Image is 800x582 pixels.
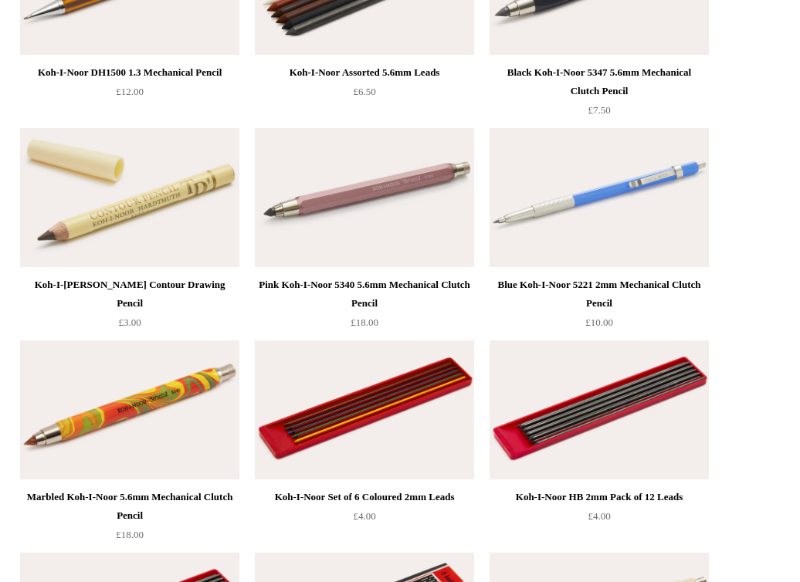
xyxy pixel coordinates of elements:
[255,128,474,267] a: Pink Koh-I-Noor 5340 5.6mm Mechanical Clutch Pencil Pink Koh-I-Noor 5340 5.6mm Mechanical Clutch ...
[490,340,709,479] a: Koh-I-Noor HB 2mm Pack of 12 Leads Koh-I-Noor HB 2mm Pack of 12 Leads
[493,488,705,506] div: Koh-I-Noor HB 2mm Pack of 12 Leads
[20,128,239,267] img: Koh-I-Noor Brown Contour Drawing Pencil
[255,488,474,551] a: Koh-I-Noor Set of 6 Coloured 2mm Leads £4.00
[255,276,474,339] a: Pink Koh-I-Noor 5340 5.6mm Mechanical Clutch Pencil £18.00
[259,488,470,506] div: Koh-I-Noor Set of 6 Coloured 2mm Leads
[490,276,709,339] a: Blue Koh-I-Noor 5221 2mm Mechanical Clutch Pencil £10.00
[255,340,474,479] img: Koh-I-Noor Set of 6 Coloured 2mm Leads
[493,276,705,313] div: Blue Koh-I-Noor 5221 2mm Mechanical Clutch Pencil
[255,63,474,127] a: Koh-I-Noor Assorted 5.6mm Leads £6.50
[588,510,610,522] span: £4.00
[118,316,141,328] span: £3.00
[24,63,236,82] div: Koh-I-Noor DH1500 1.3 Mechanical Pencil
[24,488,236,525] div: Marbled Koh-I-Noor 5.6mm Mechanical Clutch Pencil
[490,128,709,267] a: Blue Koh-I-Noor 5221 2mm Mechanical Clutch Pencil Blue Koh-I-Noor 5221 2mm Mechanical Clutch Pencil
[20,63,239,127] a: Koh-I-Noor DH1500 1.3 Mechanical Pencil £12.00
[490,63,709,127] a: Black Koh-I-Noor 5347 5.6mm Mechanical Clutch Pencil £7.50
[255,340,474,479] a: Koh-I-Noor Set of 6 Coloured 2mm Leads Koh-I-Noor Set of 6 Coloured 2mm Leads
[116,529,144,540] span: £18.00
[116,86,144,97] span: £12.00
[353,510,375,522] span: £4.00
[490,128,709,267] img: Blue Koh-I-Noor 5221 2mm Mechanical Clutch Pencil
[490,340,709,479] img: Koh-I-Noor HB 2mm Pack of 12 Leads
[20,276,239,339] a: Koh-I-[PERSON_NAME] Contour Drawing Pencil £3.00
[20,340,239,479] img: Marbled Koh-I-Noor 5.6mm Mechanical Clutch Pencil
[259,63,470,82] div: Koh-I-Noor Assorted 5.6mm Leads
[493,63,705,100] div: Black Koh-I-Noor 5347 5.6mm Mechanical Clutch Pencil
[353,86,375,97] span: £6.50
[585,316,613,328] span: £10.00
[20,488,239,551] a: Marbled Koh-I-Noor 5.6mm Mechanical Clutch Pencil £18.00
[20,340,239,479] a: Marbled Koh-I-Noor 5.6mm Mechanical Clutch Pencil Marbled Koh-I-Noor 5.6mm Mechanical Clutch Pencil
[351,316,378,328] span: £18.00
[255,128,474,267] img: Pink Koh-I-Noor 5340 5.6mm Mechanical Clutch Pencil
[588,104,610,116] span: £7.50
[259,276,470,313] div: Pink Koh-I-Noor 5340 5.6mm Mechanical Clutch Pencil
[24,276,236,313] div: Koh-I-[PERSON_NAME] Contour Drawing Pencil
[490,488,709,551] a: Koh-I-Noor HB 2mm Pack of 12 Leads £4.00
[20,128,239,267] a: Koh-I-Noor Brown Contour Drawing Pencil Koh-I-Noor Brown Contour Drawing Pencil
